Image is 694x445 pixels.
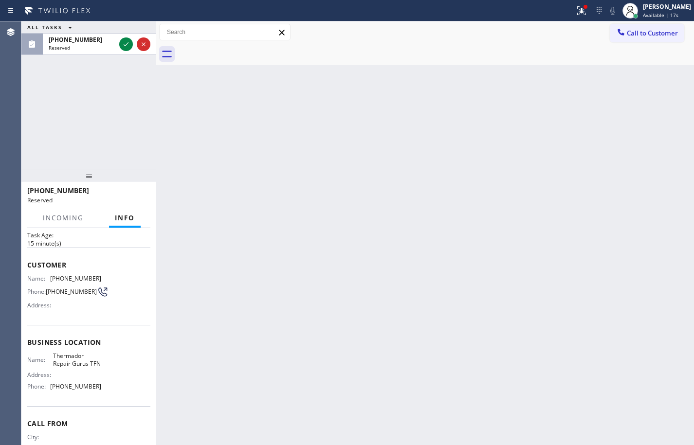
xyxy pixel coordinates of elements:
[27,419,150,428] span: Call From
[27,186,89,195] span: [PHONE_NUMBER]
[643,12,678,18] span: Available | 17s
[160,24,290,40] input: Search
[27,383,50,390] span: Phone:
[627,29,678,37] span: Call to Customer
[27,231,150,239] h2: Task Age:
[49,36,102,44] span: [PHONE_NUMBER]
[49,44,70,51] span: Reserved
[27,239,150,248] p: 15 minute(s)
[27,24,62,31] span: ALL TASKS
[119,37,133,51] button: Accept
[610,24,684,42] button: Call to Customer
[606,4,620,18] button: Mute
[115,214,135,222] span: Info
[137,37,150,51] button: Reject
[27,196,53,204] span: Reserved
[27,356,53,363] span: Name:
[21,21,82,33] button: ALL TASKS
[27,275,50,282] span: Name:
[27,433,53,441] span: City:
[27,371,53,378] span: Address:
[46,288,97,295] span: [PHONE_NUMBER]
[27,302,53,309] span: Address:
[50,383,101,390] span: [PHONE_NUMBER]
[50,275,101,282] span: [PHONE_NUMBER]
[109,209,141,228] button: Info
[27,338,150,347] span: Business location
[43,214,84,222] span: Incoming
[53,352,101,367] span: Thermador Repair Gurus TFN
[37,209,90,228] button: Incoming
[27,260,150,269] span: Customer
[27,288,46,295] span: Phone:
[643,2,691,11] div: [PERSON_NAME]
